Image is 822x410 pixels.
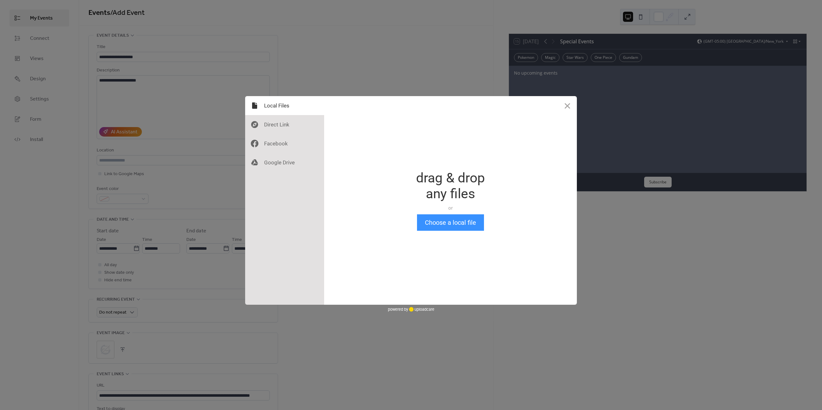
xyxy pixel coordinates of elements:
button: Close [558,96,577,115]
div: drag & drop any files [416,170,485,202]
div: Facebook [245,134,324,153]
a: uploadcare [408,307,434,312]
div: powered by [388,305,434,314]
div: Direct Link [245,115,324,134]
div: Google Drive [245,153,324,172]
div: Local Files [245,96,324,115]
button: Choose a local file [417,214,484,231]
div: or [416,205,485,211]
